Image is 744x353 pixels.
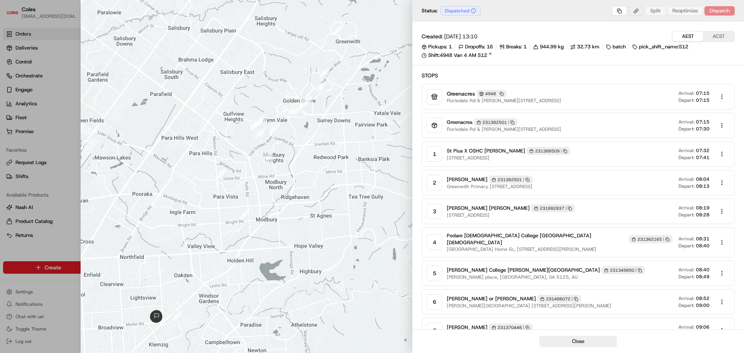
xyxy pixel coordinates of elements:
[696,236,710,242] span: 08:31
[253,113,269,129] div: waypoint-rte_XvhEhRoKpZgLSr2R9MMVa5
[696,243,710,249] span: 08:40
[539,336,617,347] button: Close
[679,212,694,218] span: Depart:
[527,147,570,155] div: 231388509
[696,90,710,96] span: 07:15
[447,147,525,154] span: St Pius X OSHC [PERSON_NAME]
[679,267,694,273] span: Arrival:
[147,307,166,326] div: route_end-rte_XvhEhRoKpZgLSr2R9MMVa5
[465,43,485,50] span: Dropoffs:
[696,274,710,280] span: 08:49
[285,99,301,116] div: waypoint-rte_XvhEhRoKpZgLSr2R9MMVa5
[299,93,315,109] div: waypoint-rte_XvhEhRoKpZgLSr2R9MMVa5
[672,31,703,41] button: AEST
[679,295,694,302] span: Arrival:
[427,294,442,310] div: 6
[329,22,345,39] div: waypoint-rte_XvhEhRoKpZgLSr2R9MMVa5
[267,120,283,136] div: waypoint-rte_XvhEhRoKpZgLSr2R9MMVa5
[447,98,561,104] span: Floriedale Rd & [PERSON_NAME][STREET_ADDRESS]
[696,126,710,132] span: 07:30
[506,43,522,50] span: Breaks:
[696,176,710,182] span: 08:04
[629,235,672,243] div: 231362165
[696,183,710,189] span: 08:13
[679,154,694,161] span: Depart:
[447,119,472,126] span: Greenacres
[696,324,710,330] span: 09:06
[477,90,506,98] div: 4948
[427,235,442,250] div: 4
[696,154,710,161] span: 07:41
[427,146,442,162] div: 1
[422,52,735,59] a: Shift:4948 Van 4 AM S12
[422,72,735,79] h2: Stops
[447,267,600,274] span: [PERSON_NAME] College [PERSON_NAME][GEOGRAPHIC_DATA]
[537,295,581,303] div: 231486072
[672,247,689,252] span: Pylon
[447,295,536,302] span: [PERSON_NAME] or [PERSON_NAME]
[214,165,230,182] div: waypoint-rte_XvhEhRoKpZgLSr2R9MMVa5
[679,183,694,189] span: Depart:
[489,176,532,183] div: 231382501
[447,155,570,161] span: [STREET_ADDRESS]
[447,176,487,183] span: [PERSON_NAME]
[679,205,694,211] span: Arrival:
[236,207,252,223] div: waypoint-rte_XvhEhRoKpZgLSr2R9MMVa5
[601,266,645,274] div: 231349850
[317,65,333,81] div: waypoint-rte_XvhEhRoKpZgLSr2R9MMVa5
[447,183,532,190] span: Greenwith Primary [STREET_ADDRESS]
[441,6,480,15] div: Dispatched
[427,204,442,219] div: 3
[679,90,694,96] span: Arrival:
[540,43,564,50] span: 944.99 kg
[679,324,694,330] span: Arrival:
[447,303,611,309] span: [PERSON_NAME][GEOGRAPHIC_DATA] [STREET_ADDRESS][PERSON_NAME]
[679,302,694,308] span: Depart:
[696,119,710,125] span: 07:15
[696,267,710,273] span: 08:40
[422,6,483,15] div: Status:
[447,212,575,218] span: [STREET_ADDRESS]
[447,274,645,280] span: [PERSON_NAME] place, [GEOGRAPHIC_DATA], SA 5125, AU
[447,205,530,212] span: [PERSON_NAME] [PERSON_NAME]
[447,246,672,252] span: [GEOGRAPHIC_DATA] Home Ec, [STREET_ADDRESS][PERSON_NAME]
[447,324,487,331] span: [PERSON_NAME]
[703,31,734,41] button: ACST
[679,243,694,249] span: Depart:
[696,302,710,308] span: 09:00
[696,212,710,218] span: 08:28
[285,102,301,118] div: waypoint-rte_XvhEhRoKpZgLSr2R9MMVa5
[696,205,710,211] span: 08:19
[696,147,710,154] span: 07:32
[147,307,165,326] div: route_start-rte_XvhEhRoKpZgLSr2R9MMVa5
[252,125,268,142] div: waypoint-rte_XvhEhRoKpZgLSr2R9MMVa5
[679,147,694,154] span: Arrival:
[632,43,688,50] div: pick_shift_name:S12
[444,33,477,40] span: [DATE] 13:10
[679,274,694,280] span: Depart:
[489,324,532,331] div: 231370446
[679,97,694,103] span: Depart:
[250,114,266,130] div: waypoint-rte_XvhEhRoKpZgLSr2R9MMVa5
[531,204,575,212] div: 231882837
[650,246,689,252] a: Powered byPylon
[449,43,452,50] span: 1
[290,101,306,118] div: waypoint-rte_XvhEhRoKpZgLSr2R9MMVa5
[606,43,626,50] div: batch
[260,150,276,166] div: waypoint-rte_XvhEhRoKpZgLSr2R9MMVa5
[679,236,694,242] span: Arrival:
[427,323,442,338] div: 7
[428,43,447,50] span: Pickups:
[427,175,442,190] div: 2
[169,308,185,324] div: waypoint-rte_XvhEhRoKpZgLSr2R9MMVa5
[679,119,694,125] span: Arrival:
[577,43,599,50] span: 32.73 km
[447,232,627,246] span: Pedare [DEMOGRAPHIC_DATA] College [GEOGRAPHIC_DATA][DEMOGRAPHIC_DATA]
[313,79,329,96] div: waypoint-rte_XvhEhRoKpZgLSr2R9MMVa5
[474,118,517,126] div: 231382501
[696,97,710,103] span: 07:15
[524,43,527,50] span: 1
[696,295,710,302] span: 08:52
[679,126,694,132] span: Depart:
[487,43,493,50] span: 16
